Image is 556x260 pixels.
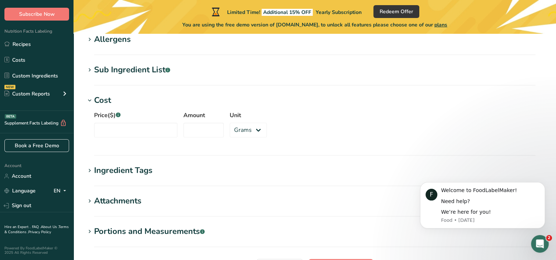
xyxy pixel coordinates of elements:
[262,9,313,16] span: Additional 15% OFF
[230,111,267,120] label: Unit
[380,8,413,15] span: Redeem Offer
[183,111,224,120] label: Amount
[316,9,362,16] span: Yearly Subscription
[546,235,552,241] span: 2
[434,21,447,28] span: plans
[32,224,41,230] a: FAQ .
[4,85,15,89] div: NEW
[409,171,556,240] iframe: Intercom notifications message
[94,195,141,207] div: Attachments
[4,224,69,235] a: Terms & Conditions .
[210,7,362,16] div: Limited Time!
[94,64,170,76] div: Sub Ingredient List
[4,139,69,152] a: Book a Free Demo
[373,5,419,18] button: Redeem Offer
[4,184,36,197] a: Language
[94,94,111,106] div: Cost
[5,114,16,119] div: BETA
[94,225,205,238] div: Portions and Measurements
[19,10,55,18] span: Subscribe Now
[28,230,51,235] a: Privacy Policy
[94,165,153,177] div: Ingredient Tags
[4,224,31,230] a: Hire an Expert .
[4,246,69,255] div: Powered By FoodLabelMaker © 2025 All Rights Reserved
[54,187,69,195] div: EN
[4,90,50,98] div: Custom Reports
[4,8,69,21] button: Subscribe Now
[41,224,58,230] a: About Us .
[94,111,177,120] label: Price($)
[94,33,131,46] div: Allergens
[182,21,447,29] span: You are using the free demo version of [DOMAIN_NAME], to unlock all features please choose one of...
[531,235,549,253] iframe: Intercom live chat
